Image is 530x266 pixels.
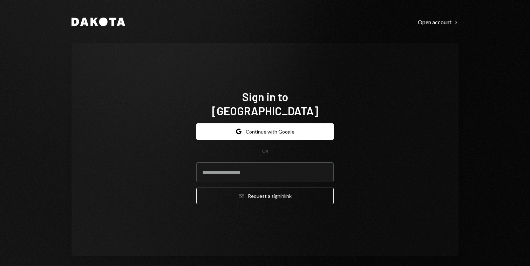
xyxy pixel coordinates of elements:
div: OR [262,148,268,154]
div: Open account [418,19,458,26]
h1: Sign in to [GEOGRAPHIC_DATA] [196,90,334,118]
button: Continue with Google [196,123,334,140]
button: Request a signinlink [196,188,334,204]
a: Open account [418,18,458,26]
